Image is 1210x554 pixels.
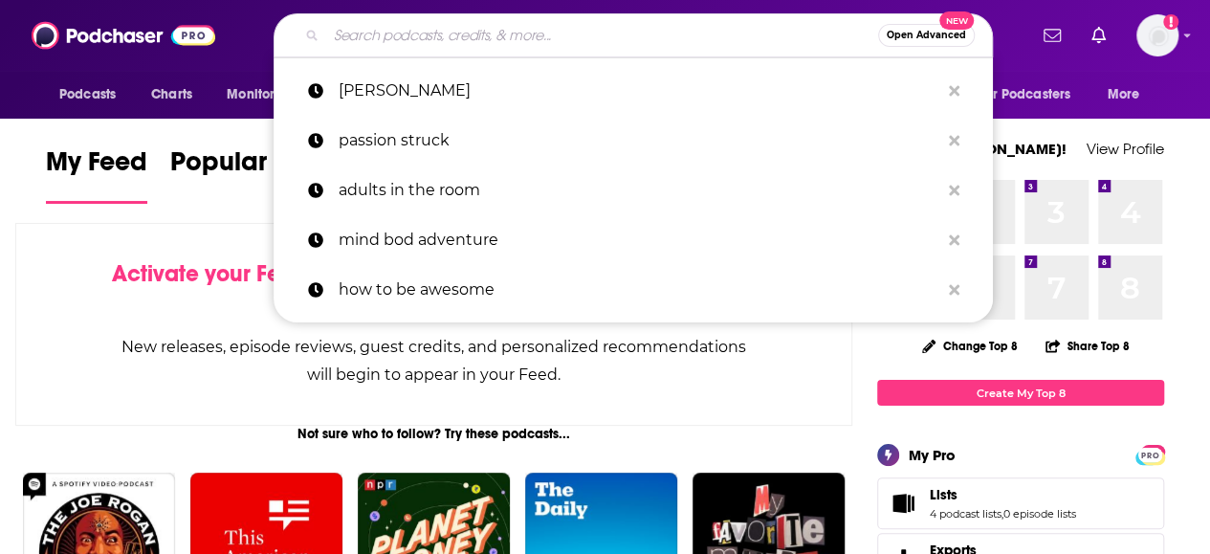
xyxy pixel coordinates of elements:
button: open menu [1094,77,1164,113]
a: PRO [1138,447,1161,461]
a: mind bod adventure [274,215,993,265]
button: Change Top 8 [911,334,1029,358]
p: how to be awesome [339,265,939,315]
a: how to be awesome [274,265,993,315]
a: 0 episode lists [1003,507,1076,521]
span: For Podcasters [979,81,1070,108]
a: Show notifications dropdown [1036,19,1068,52]
input: Search podcasts, credits, & more... [326,20,878,51]
p: adults in the room [339,166,939,215]
svg: Add a profile image [1163,14,1178,30]
a: [PERSON_NAME] [274,66,993,116]
button: Open AdvancedNew [878,24,975,47]
span: Charts [151,81,192,108]
button: Share Top 8 [1045,327,1131,365]
span: , [1001,507,1003,521]
a: View Profile [1087,140,1164,158]
button: open menu [966,77,1098,113]
span: My Feed [46,145,147,189]
div: My Pro [909,446,956,464]
p: passion struck [339,116,939,166]
span: Monitoring [227,81,295,108]
img: User Profile [1136,14,1178,56]
a: Show notifications dropdown [1084,19,1113,52]
span: Lists [930,486,957,503]
span: Popular Feed [170,145,333,189]
p: mind bod adventure [339,215,939,265]
a: Lists [930,486,1076,503]
span: PRO [1138,448,1161,462]
a: My Feed [46,145,147,204]
img: Podchaser - Follow, Share and Rate Podcasts [32,17,215,54]
span: Podcasts [59,81,116,108]
div: Search podcasts, credits, & more... [274,13,993,57]
span: More [1108,81,1140,108]
a: Create My Top 8 [877,380,1164,406]
a: 4 podcast lists [930,507,1001,521]
div: by following Podcasts, Creators, Lists, and other Users! [112,260,756,316]
button: open menu [46,77,141,113]
span: Lists [877,477,1164,529]
span: New [939,11,974,30]
div: Not sure who to follow? Try these podcasts... [15,426,852,442]
span: Activate your Feed [112,259,308,288]
a: Lists [884,490,922,517]
button: open menu [213,77,319,113]
div: New releases, episode reviews, guest credits, and personalized recommendations will begin to appe... [112,333,756,388]
button: Show profile menu [1136,14,1178,56]
span: Logged in as RiverheadPublicity [1136,14,1178,56]
a: passion struck [274,116,993,166]
a: adults in the room [274,166,993,215]
span: Open Advanced [887,31,966,40]
a: Popular Feed [170,145,333,204]
a: Charts [139,77,204,113]
p: scott britton [339,66,939,116]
